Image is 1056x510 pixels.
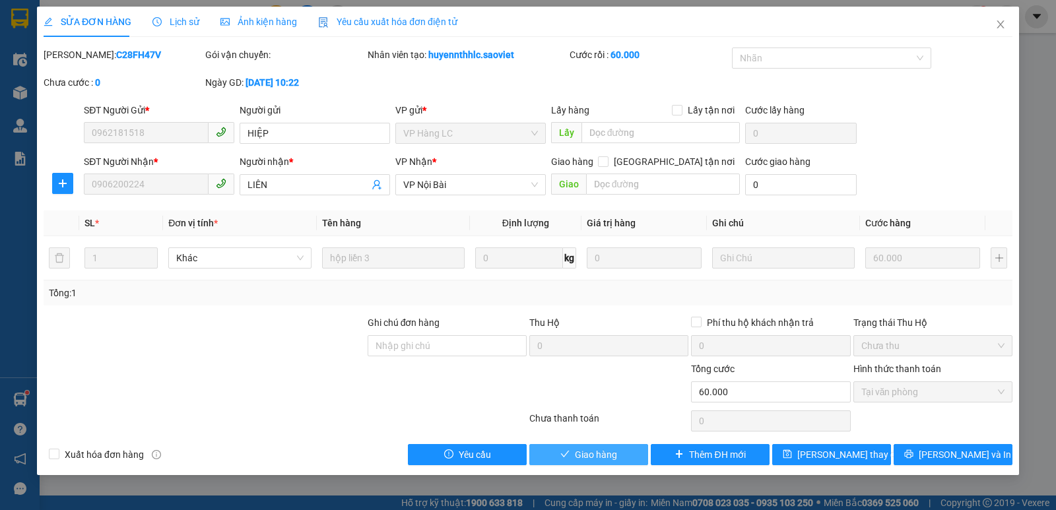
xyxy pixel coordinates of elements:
[372,179,382,190] span: user-add
[575,447,617,462] span: Giao hàng
[982,7,1019,44] button: Close
[318,16,457,27] span: Yêu cầu xuất hóa đơn điện tử
[865,218,911,228] span: Cước hàng
[563,247,576,269] span: kg
[551,174,586,195] span: Giao
[689,447,745,462] span: Thêm ĐH mới
[675,449,684,460] span: plus
[919,447,1011,462] span: [PERSON_NAME] và In
[702,315,819,330] span: Phí thu hộ khách nhận trả
[551,105,589,115] span: Lấy hàng
[44,48,203,62] div: [PERSON_NAME]:
[84,218,95,228] span: SL
[529,444,648,465] button: checkGiao hàng
[783,449,792,460] span: save
[59,447,149,462] span: Xuất hóa đơn hàng
[395,103,546,117] div: VP gửi
[610,49,640,60] b: 60.000
[216,178,226,189] span: phone
[570,48,729,62] div: Cước rồi :
[44,75,203,90] div: Chưa cước :
[894,444,1012,465] button: printer[PERSON_NAME] và In
[682,103,740,117] span: Lấy tận nơi
[240,103,390,117] div: Người gửi
[408,444,527,465] button: exclamation-circleYêu cầu
[586,174,741,195] input: Dọc đường
[368,48,568,62] div: Nhân viên tạo:
[49,286,409,300] div: Tổng: 1
[861,336,1005,356] span: Chưa thu
[528,411,690,434] div: Chưa thanh toán
[395,156,432,167] span: VP Nhận
[44,17,53,26] span: edit
[745,174,857,195] input: Cước giao hàng
[152,16,199,27] span: Lịch sử
[691,364,735,374] span: Tổng cước
[853,315,1012,330] div: Trạng thái Thu Hộ
[861,382,1005,402] span: Tại văn phòng
[904,449,913,460] span: printer
[865,247,980,269] input: 0
[44,16,131,27] span: SỬA ĐƠN HÀNG
[116,49,161,60] b: C28FH47V
[551,156,593,167] span: Giao hàng
[651,444,770,465] button: plusThêm ĐH mới
[322,247,465,269] input: VD: Bàn, Ghế
[745,123,857,144] input: Cước lấy hàng
[246,77,299,88] b: [DATE] 10:22
[216,127,226,137] span: phone
[205,48,364,62] div: Gói vận chuyển:
[991,247,1007,269] button: plus
[403,175,538,195] span: VP Nội Bài
[52,173,73,194] button: plus
[587,247,702,269] input: 0
[581,122,741,143] input: Dọc đường
[322,218,361,228] span: Tên hàng
[428,49,514,60] b: huyennthhlc.saoviet
[707,210,860,236] th: Ghi chú
[220,16,297,27] span: Ảnh kiện hàng
[712,247,855,269] input: Ghi Chú
[560,449,570,460] span: check
[205,75,364,90] div: Ngày GD:
[168,218,218,228] span: Đơn vị tính
[745,105,805,115] label: Cước lấy hàng
[318,17,329,28] img: icon
[152,17,162,26] span: clock-circle
[459,447,491,462] span: Yêu cầu
[368,335,527,356] input: Ghi chú đơn hàng
[772,444,891,465] button: save[PERSON_NAME] thay đổi
[368,317,440,328] label: Ghi chú đơn hàng
[444,449,453,460] span: exclamation-circle
[152,450,161,459] span: info-circle
[853,364,941,374] label: Hình thức thanh toán
[995,19,1006,30] span: close
[797,447,903,462] span: [PERSON_NAME] thay đổi
[84,103,234,117] div: SĐT Người Gửi
[502,218,549,228] span: Định lượng
[529,317,560,328] span: Thu Hộ
[53,178,73,189] span: plus
[403,123,538,143] span: VP Hàng LC
[587,218,636,228] span: Giá trị hàng
[84,154,234,169] div: SĐT Người Nhận
[240,154,390,169] div: Người nhận
[176,248,303,268] span: Khác
[49,247,70,269] button: delete
[745,156,810,167] label: Cước giao hàng
[95,77,100,88] b: 0
[551,122,581,143] span: Lấy
[220,17,230,26] span: picture
[609,154,740,169] span: [GEOGRAPHIC_DATA] tận nơi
